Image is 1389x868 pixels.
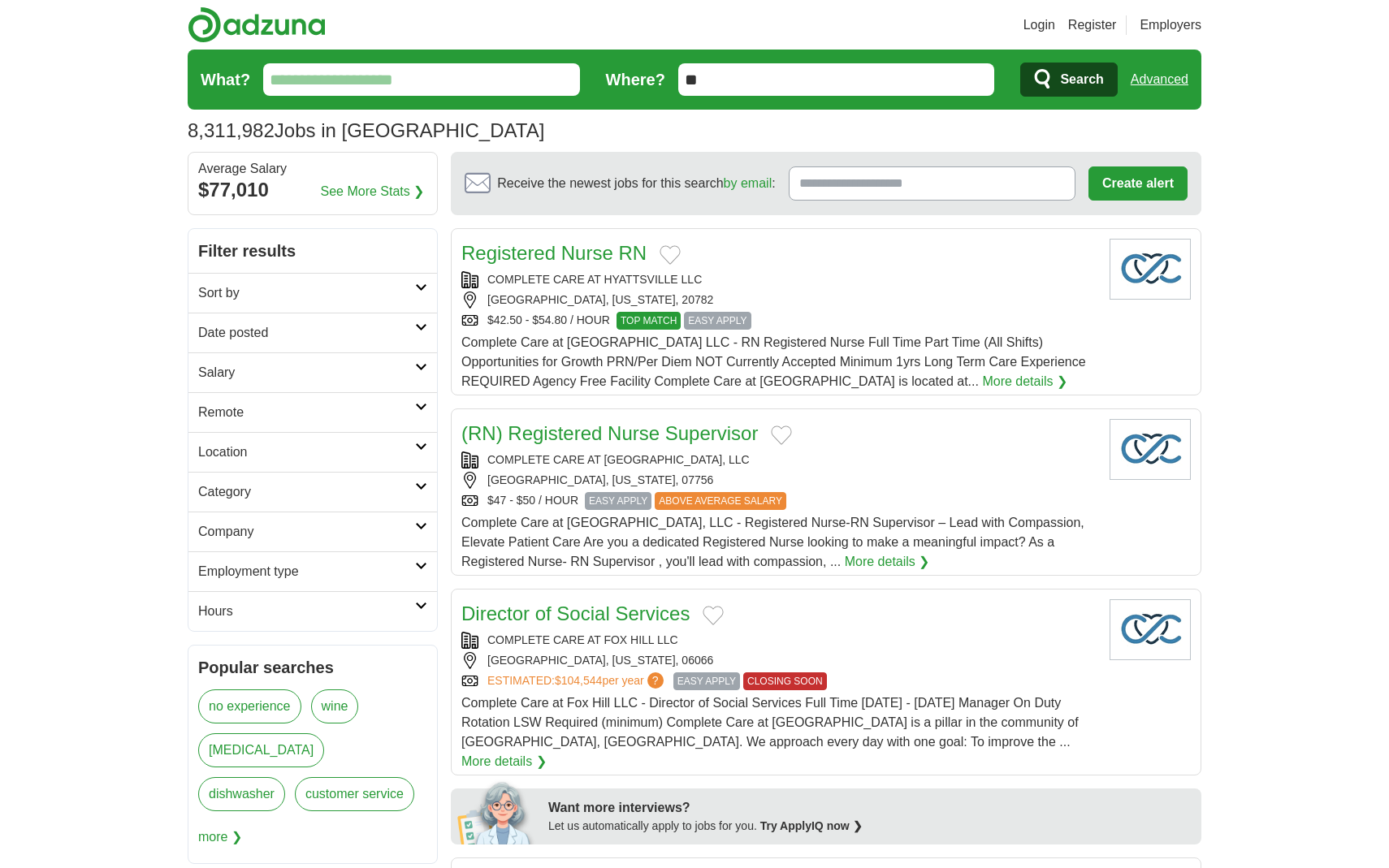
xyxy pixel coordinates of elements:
img: Company logo [1110,239,1191,300]
a: dishwasher [198,777,285,811]
button: Add to favorite jobs [703,606,724,625]
h2: Company [198,522,415,542]
span: EASY APPLY [684,312,751,330]
h2: Employment type [198,562,415,581]
div: Let us automatically apply to jobs for you. [548,818,1192,835]
div: COMPLETE CARE AT HYATTSVILLE LLC [461,271,1097,288]
span: $104,544 [555,674,602,687]
a: Salary [188,352,437,392]
a: Sort by [188,273,437,313]
a: (RN) Registered Nurse Supervisor [461,422,758,444]
button: Add to favorite jobs [660,245,681,265]
button: Search [1020,63,1117,97]
a: Director of Social Services [461,602,690,624]
h2: Salary [198,363,415,382]
div: COMPLETE CARE AT [GEOGRAPHIC_DATA], LLC [461,451,1097,469]
div: Want more interviews? [548,798,1192,818]
a: See More Stats ❯ [321,182,425,201]
span: Search [1060,63,1103,96]
span: CLOSING SOON [743,672,827,690]
div: $47 - $50 / HOUR [461,492,1097,510]
a: no experience [198,689,301,723]
span: Complete Care at [GEOGRAPHIC_DATA], LLC - Registered Nurse-RN Supervisor – Lead with Compassion, ... [461,516,1084,568]
a: wine [311,689,359,723]
span: Complete Care at Fox Hill LLC - Director of Social Services Full Time [DATE] - [DATE] Manager On ... [461,696,1079,749]
a: by email [724,176,772,190]
a: Date posted [188,313,437,352]
span: ? [647,672,664,689]
span: TOP MATCH [617,312,681,330]
div: COMPLETE CARE AT FOX HILL LLC [461,632,1097,649]
a: ESTIMATED:$104,544per year? [487,672,667,690]
a: Employers [1140,15,1201,35]
a: [MEDICAL_DATA] [198,733,324,767]
a: Hours [188,591,437,631]
a: Advanced [1131,63,1188,96]
h2: Location [198,443,415,462]
img: Company logo [1110,419,1191,480]
h2: Date posted [198,323,415,343]
h1: Jobs in [GEOGRAPHIC_DATA] [188,119,544,141]
a: More details ❯ [845,552,930,572]
a: Login [1023,15,1055,35]
button: Create alert [1088,166,1188,201]
div: [GEOGRAPHIC_DATA], [US_STATE], 20782 [461,291,1097,309]
div: $77,010 [198,175,427,205]
h2: Popular searches [198,655,427,680]
span: ABOVE AVERAGE SALARY [655,492,786,510]
button: Add to favorite jobs [771,425,792,445]
h2: Hours [198,602,415,621]
div: [GEOGRAPHIC_DATA], [US_STATE], 06066 [461,652,1097,669]
img: Adzuna logo [188,6,326,43]
label: What? [201,67,250,92]
div: $42.50 - $54.80 / HOUR [461,312,1097,330]
h2: Category [198,482,415,502]
h2: Sort by [198,283,415,303]
a: More details ❯ [461,752,547,771]
a: Location [188,432,437,472]
span: EASY APPLY [673,672,740,690]
a: Company [188,512,437,551]
img: apply-iq-scientist.png [457,779,536,844]
a: customer service [295,777,414,811]
label: Where? [606,67,665,92]
h2: Filter results [188,229,437,273]
a: Registered Nurse RN [461,242,647,264]
a: More details ❯ [982,372,1067,391]
a: Employment type [188,551,437,591]
div: Average Salary [198,162,427,175]
span: more ❯ [198,821,242,853]
a: Register [1068,15,1117,35]
span: Receive the newest jobs for this search : [497,174,775,193]
h2: Remote [198,403,415,422]
span: 8,311,982 [188,116,275,145]
a: Try ApplyIQ now ❯ [760,819,863,832]
div: [GEOGRAPHIC_DATA], [US_STATE], 07756 [461,472,1097,489]
img: Company logo [1110,599,1191,660]
a: Category [188,472,437,512]
span: Complete Care at [GEOGRAPHIC_DATA] LLC - RN Registered Nurse Full Time Part Time (All Shifts) Opp... [461,335,1086,388]
a: Remote [188,392,437,432]
span: EASY APPLY [585,492,651,510]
